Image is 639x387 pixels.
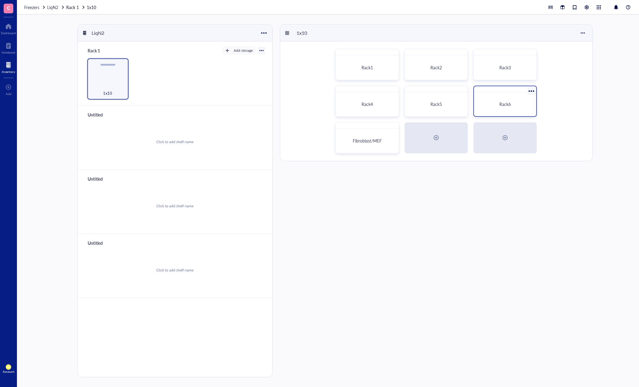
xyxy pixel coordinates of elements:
[294,28,330,38] div: 1x10
[234,48,253,53] div: Add storage
[2,60,15,74] a: Inventory
[156,267,193,273] div: Click to add shelf name
[24,4,39,10] span: Freezers
[1,31,16,35] div: Dashboard
[353,138,382,144] span: Fibroblast/MEF
[85,110,121,119] div: Untitled
[499,101,511,107] span: Rack6
[430,64,442,71] span: Rack2
[7,366,10,369] span: KH
[362,101,373,107] span: Rack4
[85,175,121,183] div: Untitled
[2,51,15,54] div: Notebook
[24,4,46,11] a: Freezers
[85,239,121,247] div: Untitled
[89,28,125,38] div: LiqN2
[156,139,193,145] div: Click to add shelf name
[156,203,193,209] div: Click to add shelf name
[103,90,112,97] span: 1x10
[3,370,15,373] div: Account
[2,41,15,54] a: Notebook
[47,4,58,10] span: LiqN2
[499,64,511,71] span: Rack3
[85,46,121,55] div: Rack 1
[222,47,255,54] button: Add storage
[2,70,15,74] div: Inventory
[6,92,11,96] div: Add
[66,4,97,11] a: Rack 11x10
[430,101,442,107] span: Rack5
[1,21,16,35] a: Dashboard
[47,4,65,11] a: LiqN2
[362,64,373,71] span: Rack1
[7,4,10,11] span: C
